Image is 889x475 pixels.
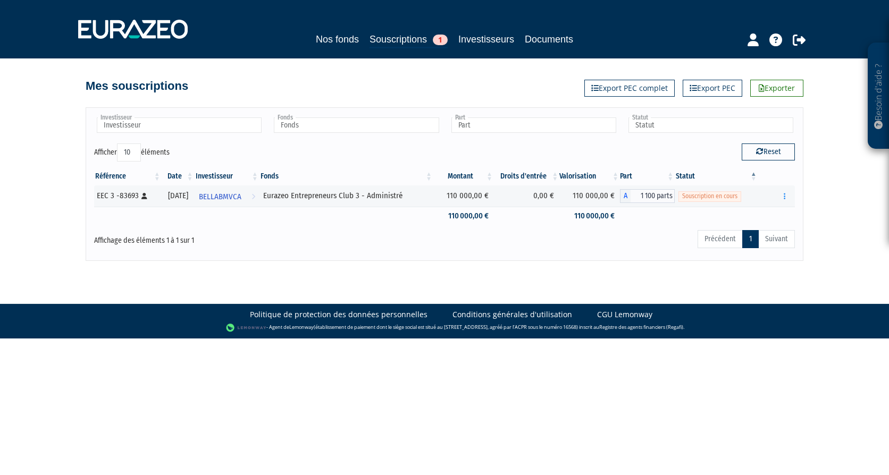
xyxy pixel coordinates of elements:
[559,185,620,207] td: 110 000,00 €
[742,230,759,248] a: 1
[433,167,494,185] th: Montant: activer pour trier la colonne par ordre croissant
[251,187,255,207] i: Voir l'investisseur
[452,309,572,320] a: Conditions générales d'utilisation
[559,167,620,185] th: Valorisation: activer pour trier la colonne par ordre croissant
[678,191,741,201] span: Souscription en cours
[597,309,652,320] a: CGU Lemonway
[259,167,433,185] th: Fonds: activer pour trier la colonne par ordre croissant
[199,187,241,207] span: BELLABMVCA
[78,20,188,39] img: 1732889491-logotype_eurazeo_blanc_rvb.png
[433,185,494,207] td: 110 000,00 €
[94,229,377,246] div: Affichage des éléments 1 à 1 sur 1
[620,167,675,185] th: Part: activer pour trier la colonne par ordre croissant
[289,324,314,330] a: Lemonway
[370,32,448,48] a: Souscriptions1
[750,80,803,97] a: Exporter
[742,143,795,160] button: Reset
[250,309,427,320] a: Politique de protection des données personnelles
[599,324,683,330] a: Registre des agents financiers (Regafi)
[195,185,259,207] a: BELLABMVCA
[458,32,514,47] a: Investisseurs
[86,80,188,92] h4: Mes souscriptions
[97,190,158,201] div: EEC 3 -83693
[873,48,885,144] p: Besoin d'aide ?
[433,207,494,225] td: 110 000,00 €
[620,189,631,203] span: A
[94,167,162,185] th: Référence : activer pour trier la colonne par ordre croissant
[559,207,620,225] td: 110 000,00 €
[162,167,195,185] th: Date: activer pour trier la colonne par ordre croissant
[226,323,267,333] img: logo-lemonway.png
[620,189,675,203] div: A - Eurazeo Entrepreneurs Club 3 - Administré
[11,323,878,333] div: - Agent de (établissement de paiement dont le siège social est situé au [STREET_ADDRESS], agréé p...
[631,189,675,203] span: 1 100 parts
[494,185,559,207] td: 0,00 €
[117,143,141,162] select: Afficheréléments
[165,190,191,201] div: [DATE]
[316,32,359,47] a: Nos fonds
[94,143,170,162] label: Afficher éléments
[525,32,573,47] a: Documents
[195,167,259,185] th: Investisseur: activer pour trier la colonne par ordre croissant
[433,35,448,45] span: 1
[584,80,675,97] a: Export PEC complet
[494,167,559,185] th: Droits d'entrée: activer pour trier la colonne par ordre croissant
[141,193,147,199] i: [Français] Personne physique
[683,80,742,97] a: Export PEC
[675,167,758,185] th: Statut : activer pour trier la colonne par ordre d&eacute;croissant
[263,190,430,201] div: Eurazeo Entrepreneurs Club 3 - Administré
